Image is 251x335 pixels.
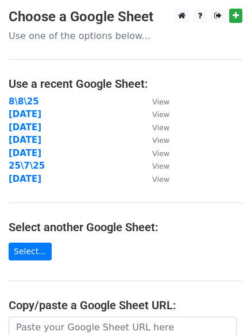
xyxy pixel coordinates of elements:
[152,175,169,184] small: View
[9,243,52,260] a: Select...
[152,149,169,158] small: View
[152,123,169,132] small: View
[141,148,169,158] a: View
[9,174,41,184] a: [DATE]
[141,122,169,133] a: View
[9,30,242,42] p: Use one of the options below...
[141,109,169,119] a: View
[9,9,242,25] h3: Choose a Google Sheet
[9,161,45,171] a: 25\7\25
[141,96,169,107] a: View
[9,220,242,234] h4: Select another Google Sheet:
[9,122,41,133] a: [DATE]
[9,96,39,107] a: 8\8\25
[9,109,41,119] a: [DATE]
[152,162,169,170] small: View
[141,135,169,145] a: View
[9,298,242,312] h4: Copy/paste a Google Sheet URL:
[141,174,169,184] a: View
[9,148,41,158] a: [DATE]
[9,77,242,91] h4: Use a recent Google Sheet:
[9,135,41,145] a: [DATE]
[152,136,169,145] small: View
[141,161,169,171] a: View
[152,110,169,119] small: View
[152,98,169,106] small: View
